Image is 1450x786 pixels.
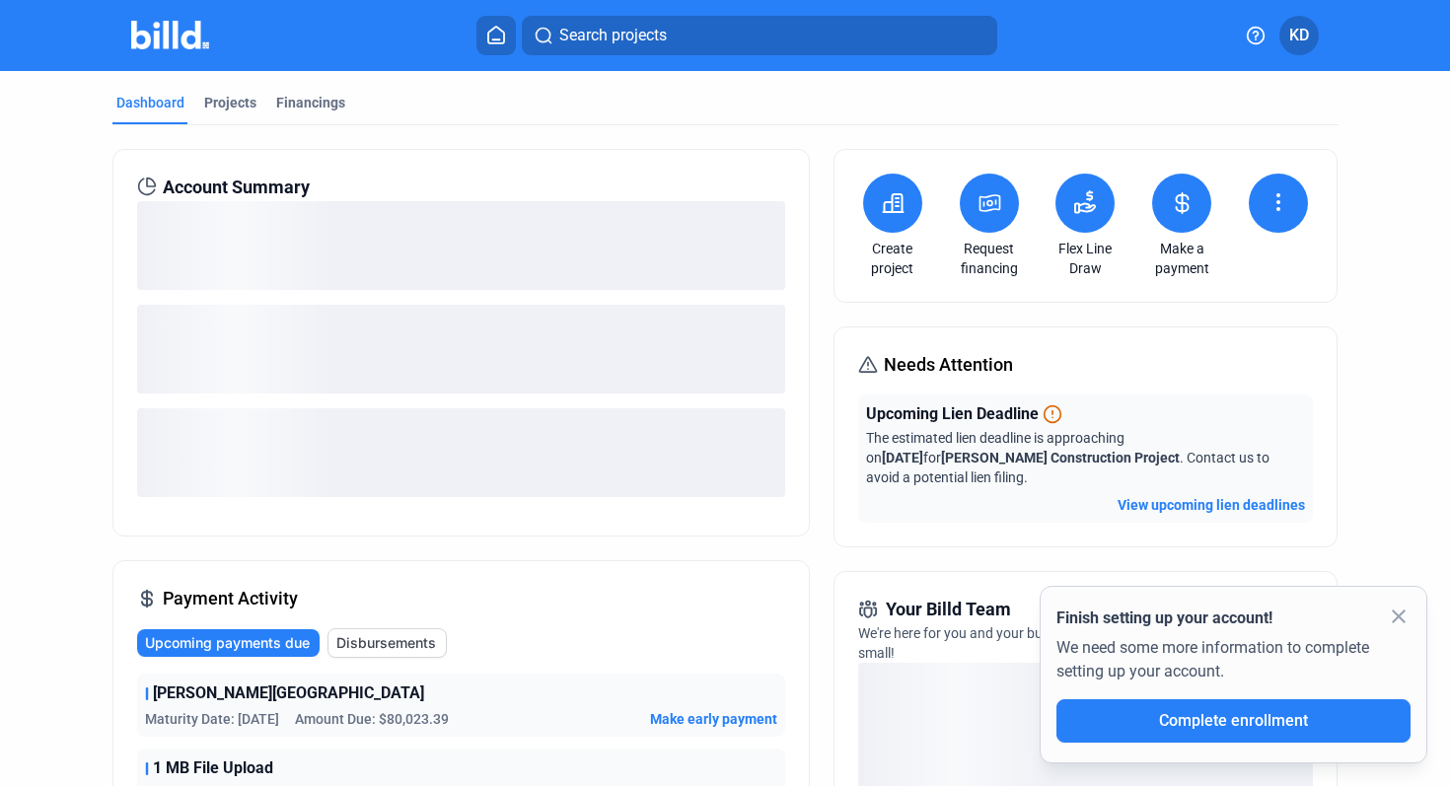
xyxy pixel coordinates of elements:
a: Create project [858,239,927,278]
span: Your Billd Team [886,596,1011,623]
span: Amount Due: $80,023.39 [295,709,449,729]
span: Maturity Date: [DATE] [145,709,279,729]
span: The estimated lien deadline is approaching on for . Contact us to avoid a potential lien filing. [866,430,1269,485]
mat-icon: close [1387,605,1411,628]
div: Financings [276,93,345,112]
span: Upcoming payments due [145,633,310,653]
span: [PERSON_NAME] Construction Project [941,450,1180,465]
div: Dashboard [116,93,184,112]
div: loading [137,408,785,497]
div: Projects [204,93,256,112]
button: View upcoming lien deadlines [1118,495,1305,515]
button: Complete enrollment [1056,699,1411,743]
span: [PERSON_NAME][GEOGRAPHIC_DATA] [153,681,424,705]
a: Request financing [955,239,1024,278]
span: Disbursements [336,633,436,653]
button: Upcoming payments due [137,629,320,657]
span: Upcoming Lien Deadline [866,402,1039,426]
a: Flex Line Draw [1051,239,1120,278]
span: Account Summary [163,174,310,201]
a: Make a payment [1147,239,1216,278]
span: Needs Attention [884,351,1013,379]
div: We need some more information to complete setting up your account. [1056,630,1411,699]
span: [DATE] [882,450,923,465]
span: KD [1289,24,1309,47]
button: Make early payment [650,709,777,729]
button: KD [1279,16,1319,55]
button: Disbursements [327,628,447,658]
img: Billd Company Logo [131,21,209,49]
button: Search projects [522,16,997,55]
div: Finish setting up your account! [1056,607,1411,630]
span: We're here for you and your business. Reach out anytime for needs big and small! [858,625,1311,661]
div: loading [137,201,785,290]
span: Complete enrollment [1159,711,1308,730]
span: 1 MB File Upload [153,756,273,780]
span: Search projects [559,24,667,47]
span: Payment Activity [163,585,298,612]
div: loading [137,305,785,393]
